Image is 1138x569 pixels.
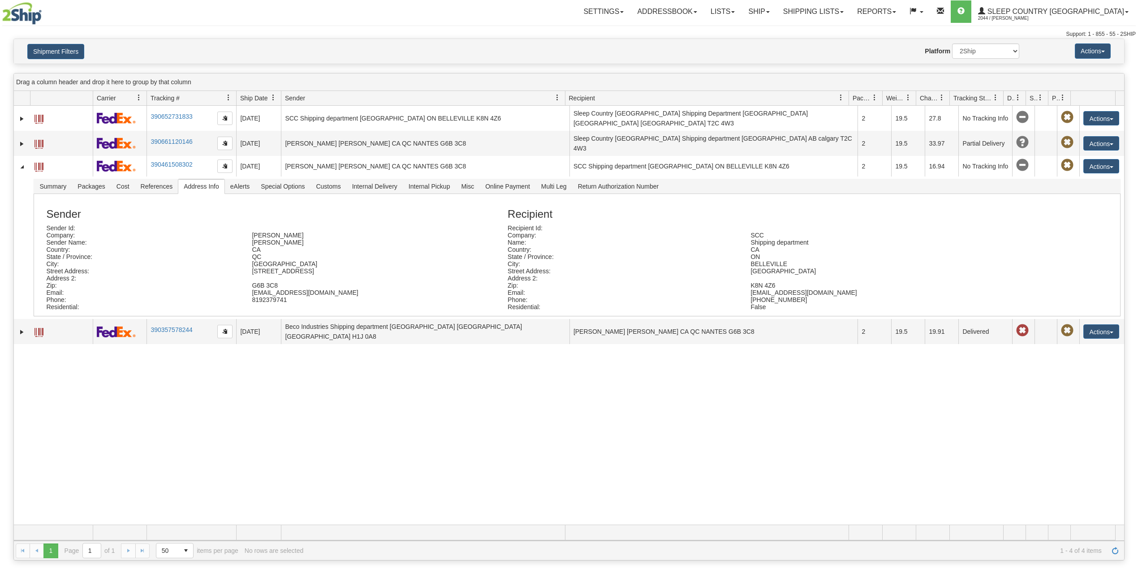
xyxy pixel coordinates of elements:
[131,90,147,105] a: Carrier filter column settings
[886,94,905,103] span: Weight
[569,319,858,344] td: [PERSON_NAME] [PERSON_NAME] CA QC NANTES G6B 3C8
[744,232,987,239] div: SCC
[39,246,245,253] div: Country:
[39,224,245,232] div: Sender Id:
[1010,90,1026,105] a: Delivery Status filter column settings
[245,296,451,303] div: 8192379741
[501,224,744,232] div: Recipient Id:
[83,543,101,558] input: Page 1
[310,547,1102,554] span: 1 - 4 of 4 items
[156,543,238,558] span: items per page
[281,131,569,156] td: [PERSON_NAME] [PERSON_NAME] CA QC NANTES G6B 3C8
[577,0,630,23] a: Settings
[245,547,304,554] div: No rows are selected
[217,159,233,173] button: Copy to clipboard
[891,106,925,131] td: 19.5
[953,94,992,103] span: Tracking Status
[266,90,281,105] a: Ship Date filter column settings
[501,260,744,267] div: City:
[1016,324,1029,337] span: Late
[1061,324,1073,337] span: Pickup Not Assigned
[217,325,233,338] button: Copy to clipboard
[1007,94,1015,103] span: Delivery Status
[985,8,1124,15] span: Sleep Country [GEOGRAPHIC_DATA]
[501,232,744,239] div: Company:
[151,326,192,333] a: 390357578244
[925,319,958,344] td: 19.91
[501,239,744,246] div: Name:
[925,106,958,131] td: 27.8
[236,319,281,344] td: [DATE]
[135,179,178,194] span: References
[1016,159,1029,172] span: No Tracking Info
[501,303,744,310] div: Residential:
[508,208,1059,220] h3: Recipient
[833,90,849,105] a: Recipient filter column settings
[1016,111,1029,124] span: No Tracking Info
[988,90,1003,105] a: Tracking Status filter column settings
[858,156,891,177] td: 2
[403,179,456,194] span: Internal Pickup
[550,90,565,105] a: Sender filter column settings
[72,179,110,194] span: Packages
[111,179,135,194] span: Cost
[569,94,595,103] span: Recipient
[630,0,704,23] a: Addressbook
[958,106,1012,131] td: No Tracking Info
[34,136,43,150] a: Label
[281,319,569,344] td: Beco Industries Shipping department [GEOGRAPHIC_DATA] [GEOGRAPHIC_DATA] [GEOGRAPHIC_DATA] H1J 0A8
[245,282,451,289] div: G6B 3C8
[958,319,1012,344] td: Delivered
[704,0,741,23] a: Lists
[39,260,245,267] div: City:
[776,0,850,23] a: Shipping lists
[221,90,236,105] a: Tracking # filter column settings
[858,131,891,156] td: 2
[569,106,858,131] td: Sleep Country [GEOGRAPHIC_DATA] Shipping Department [GEOGRAPHIC_DATA] [GEOGRAPHIC_DATA] [GEOGRAPH...
[744,289,987,296] div: [EMAIL_ADDRESS][DOMAIN_NAME]
[744,282,987,289] div: K8N 4Z6
[741,0,776,23] a: Ship
[240,94,267,103] span: Ship Date
[501,296,744,303] div: Phone:
[43,543,58,558] span: Page 1
[1083,136,1119,151] button: Actions
[867,90,882,105] a: Packages filter column settings
[281,106,569,131] td: SCC Shipping department [GEOGRAPHIC_DATA] ON BELLEVILLE K8N 4Z6
[456,179,479,194] span: Misc
[245,260,451,267] div: [GEOGRAPHIC_DATA]
[501,289,744,296] div: Email:
[17,328,26,336] a: Expand
[891,156,925,177] td: 19.5
[569,156,858,177] td: SCC Shipping department [GEOGRAPHIC_DATA] ON BELLEVILLE K8N 4Z6
[39,296,245,303] div: Phone:
[65,543,115,558] span: Page of 1
[17,114,26,123] a: Expand
[39,282,245,289] div: Zip:
[958,131,1012,156] td: Partial Delivery
[858,106,891,131] td: 2
[217,112,233,125] button: Copy to clipboard
[151,113,192,120] a: 390652731833
[255,179,310,194] span: Special Options
[17,162,26,171] a: Collapse
[891,131,925,156] td: 19.5
[14,73,1124,91] div: grid grouping header
[501,253,744,260] div: State / Province:
[853,94,871,103] span: Packages
[46,208,508,220] h3: Sender
[925,47,950,56] label: Platform
[744,296,987,303] div: [PHONE_NUMBER]
[17,139,26,148] a: Expand
[901,90,916,105] a: Weight filter column settings
[1052,94,1060,103] span: Pickup Status
[920,94,939,103] span: Charge
[97,138,136,149] img: 2 - FedEx Express®
[1108,543,1122,558] a: Refresh
[1055,90,1070,105] a: Pickup Status filter column settings
[501,275,744,282] div: Address 2:
[236,156,281,177] td: [DATE]
[1061,159,1073,172] span: Pickup Not Assigned
[2,30,1136,38] div: Support: 1 - 855 - 55 - 2SHIP
[245,246,451,253] div: CA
